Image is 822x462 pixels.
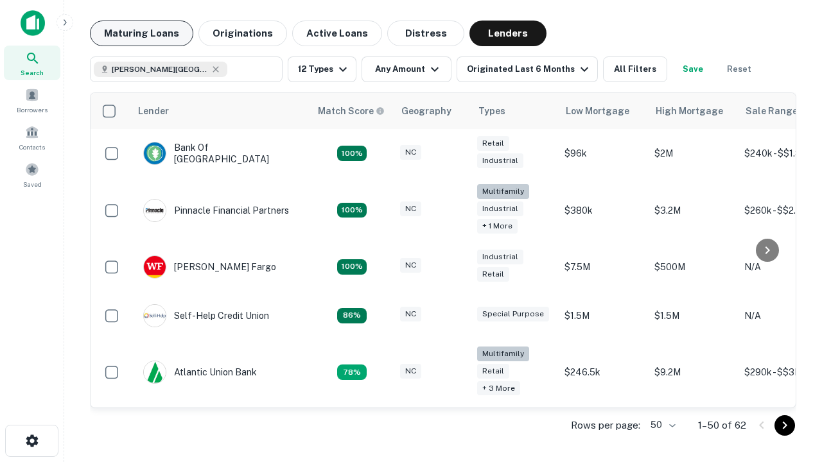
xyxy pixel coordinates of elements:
[310,93,394,129] th: Capitalize uses an advanced AI algorithm to match your search with the best lender. The match sco...
[143,142,297,165] div: Bank Of [GEOGRAPHIC_DATA]
[758,359,822,421] iframe: Chat Widget
[337,146,367,161] div: Matching Properties: 14, hasApolloMatch: undefined
[144,361,166,383] img: picture
[603,56,667,82] button: All Filters
[645,416,678,434] div: 50
[337,203,367,218] div: Matching Properties: 23, hasApolloMatch: undefined
[318,104,382,118] h6: Match Score
[558,93,648,129] th: Low Mortgage
[558,129,648,178] td: $96k
[469,21,547,46] button: Lenders
[477,307,549,321] div: Special Purpose
[337,364,367,380] div: Matching Properties: 10, hasApolloMatch: undefined
[144,200,166,221] img: picture
[17,105,48,115] span: Borrowers
[144,305,166,327] img: picture
[4,157,60,192] a: Saved
[288,56,356,82] button: 12 Types
[19,142,45,152] span: Contacts
[648,291,738,340] td: $1.5M
[362,56,451,82] button: Any Amount
[387,21,464,46] button: Distress
[648,178,738,243] td: $3.2M
[130,93,310,129] th: Lender
[477,201,523,216] div: Industrial
[112,64,208,75] span: [PERSON_NAME][GEOGRAPHIC_DATA], [GEOGRAPHIC_DATA]
[23,179,42,189] span: Saved
[144,142,166,164] img: picture
[21,67,44,78] span: Search
[143,199,289,222] div: Pinnacle Financial Partners
[467,62,592,77] div: Originated Last 6 Months
[698,418,746,433] p: 1–50 of 62
[4,83,60,117] a: Borrowers
[477,184,529,199] div: Multifamily
[471,93,558,129] th: Types
[719,56,760,82] button: Reset
[400,364,421,379] div: NC
[198,21,287,46] button: Originations
[400,307,421,321] div: NC
[143,304,269,327] div: Self-help Credit Union
[337,259,367,275] div: Matching Properties: 14, hasApolloMatch: undefined
[648,243,738,291] td: $500M
[318,104,385,118] div: Capitalize uses an advanced AI algorithm to match your search with the best lender. The match sco...
[477,267,509,282] div: Retail
[648,93,738,129] th: High Mortgage
[477,219,518,234] div: + 1 more
[457,56,598,82] button: Originated Last 6 Months
[478,103,505,119] div: Types
[648,129,738,178] td: $2M
[558,243,648,291] td: $7.5M
[672,56,713,82] button: Save your search to get updates of matches that match your search criteria.
[558,291,648,340] td: $1.5M
[143,255,276,278] div: [PERSON_NAME] Fargo
[21,10,45,36] img: capitalize-icon.png
[477,153,523,168] div: Industrial
[400,201,421,216] div: NC
[648,340,738,405] td: $9.2M
[400,258,421,273] div: NC
[401,103,451,119] div: Geography
[774,415,795,436] button: Go to next page
[144,256,166,278] img: picture
[477,364,509,379] div: Retail
[138,103,169,119] div: Lender
[558,340,648,405] td: $246.5k
[337,308,367,323] div: Matching Properties: 11, hasApolloMatch: undefined
[4,120,60,155] a: Contacts
[477,381,520,396] div: + 3 more
[394,93,471,129] th: Geography
[477,250,523,264] div: Industrial
[656,103,723,119] div: High Mortgage
[143,361,257,384] div: Atlantic Union Bank
[292,21,382,46] button: Active Loans
[477,346,529,361] div: Multifamily
[571,418,640,433] p: Rows per page:
[566,103,629,119] div: Low Mortgage
[90,21,193,46] button: Maturing Loans
[477,136,509,151] div: Retail
[4,46,60,80] a: Search
[746,103,798,119] div: Sale Range
[400,145,421,160] div: NC
[558,178,648,243] td: $380k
